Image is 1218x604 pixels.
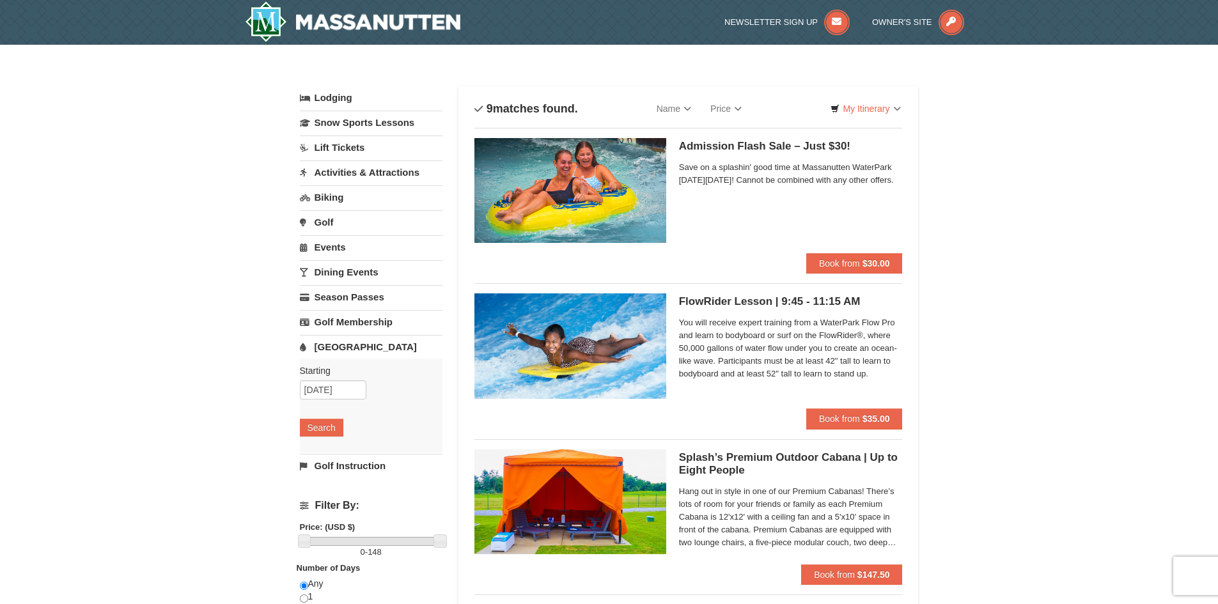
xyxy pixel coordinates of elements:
[368,547,382,557] span: 148
[300,419,343,437] button: Search
[474,449,666,554] img: 6619917-1540-abbb9b77.jpg
[857,569,890,580] strong: $147.50
[801,564,902,585] button: Book from $147.50
[300,136,442,159] a: Lift Tickets
[300,500,442,511] h4: Filter By:
[474,102,578,115] h4: matches found.
[300,364,433,377] label: Starting
[724,17,818,27] span: Newsletter Sign Up
[679,295,903,308] h5: FlowRider Lesson | 9:45 - 11:15 AM
[300,111,442,134] a: Snow Sports Lessons
[679,485,903,549] span: Hang out in style in one of our Premium Cabanas! There’s lots of room for your friends or family ...
[814,569,855,580] span: Book from
[300,160,442,184] a: Activities & Attractions
[863,414,890,424] strong: $35.00
[822,99,909,118] a: My Itinerary
[679,161,903,187] span: Save on a splashin' good time at Massanutten WaterPark [DATE][DATE]! Cannot be combined with any ...
[679,140,903,153] h5: Admission Flash Sale – Just $30!
[872,17,932,27] span: Owner's Site
[300,260,442,284] a: Dining Events
[300,522,355,532] strong: Price: (USD $)
[806,253,903,274] button: Book from $30.00
[300,235,442,259] a: Events
[487,102,493,115] span: 9
[679,451,903,477] h5: Splash’s Premium Outdoor Cabana | Up to Eight People
[300,546,442,559] label: -
[300,185,442,209] a: Biking
[300,86,442,109] a: Lodging
[872,17,964,27] a: Owner's Site
[863,258,890,268] strong: $30.00
[300,310,442,334] a: Golf Membership
[245,1,461,42] a: Massanutten Resort
[647,96,701,121] a: Name
[679,316,903,380] span: You will receive expert training from a WaterPark Flow Pro and learn to bodyboard or surf on the ...
[300,454,442,477] a: Golf Instruction
[474,138,666,243] img: 6619917-1618-f229f8f2.jpg
[300,210,442,234] a: Golf
[724,17,850,27] a: Newsletter Sign Up
[819,258,860,268] span: Book from
[819,414,860,424] span: Book from
[361,547,365,557] span: 0
[297,563,361,573] strong: Number of Days
[300,335,442,359] a: [GEOGRAPHIC_DATA]
[806,408,903,429] button: Book from $35.00
[701,96,751,121] a: Price
[474,293,666,398] img: 6619917-216-363963c7.jpg
[300,285,442,309] a: Season Passes
[245,1,461,42] img: Massanutten Resort Logo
